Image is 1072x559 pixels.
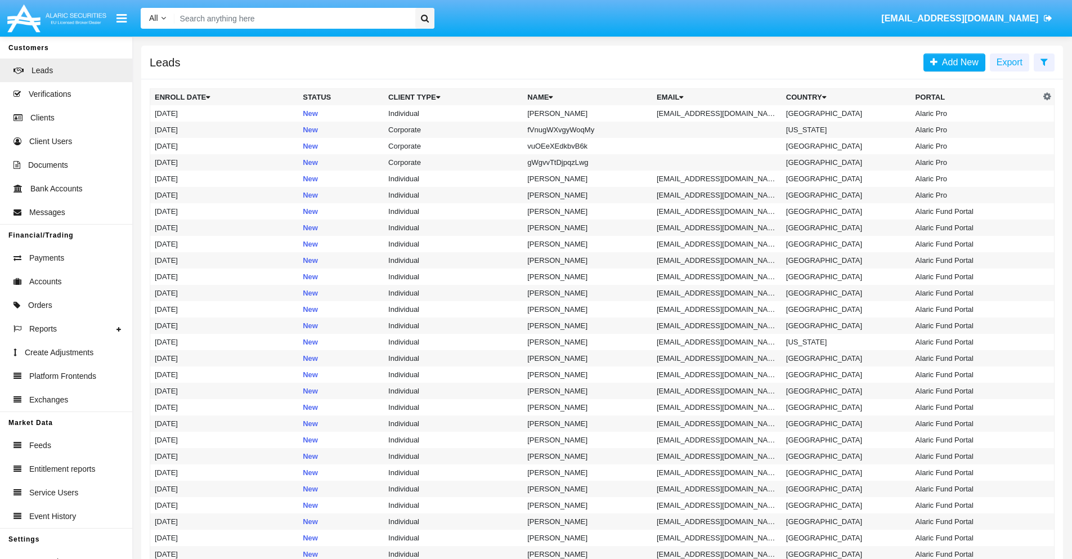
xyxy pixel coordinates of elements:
[911,448,1040,464] td: Alaric Fund Portal
[782,301,911,317] td: [GEOGRAPHIC_DATA]
[911,334,1040,350] td: Alaric Fund Portal
[990,53,1029,71] button: Export
[911,220,1040,236] td: Alaric Fund Portal
[782,138,911,154] td: [GEOGRAPHIC_DATA]
[29,511,76,522] span: Event History
[298,171,384,187] td: New
[782,448,911,464] td: [GEOGRAPHIC_DATA]
[652,285,782,301] td: [EMAIL_ADDRESS][DOMAIN_NAME]
[911,497,1040,513] td: Alaric Fund Portal
[881,14,1038,23] span: [EMAIL_ADDRESS][DOMAIN_NAME]
[523,154,652,171] td: gWgvvTtDjpqzLwg
[523,415,652,432] td: [PERSON_NAME]
[150,252,299,269] td: [DATE]
[652,513,782,530] td: [EMAIL_ADDRESS][DOMAIN_NAME]
[298,269,384,285] td: New
[150,269,299,285] td: [DATE]
[652,366,782,383] td: [EMAIL_ADDRESS][DOMAIN_NAME]
[28,299,52,311] span: Orders
[782,154,911,171] td: [GEOGRAPHIC_DATA]
[150,171,299,187] td: [DATE]
[150,301,299,317] td: [DATE]
[150,122,299,138] td: [DATE]
[384,269,523,285] td: Individual
[150,236,299,252] td: [DATE]
[150,513,299,530] td: [DATE]
[523,203,652,220] td: [PERSON_NAME]
[384,236,523,252] td: Individual
[150,203,299,220] td: [DATE]
[652,334,782,350] td: [EMAIL_ADDRESS][DOMAIN_NAME]
[384,138,523,154] td: Corporate
[652,171,782,187] td: [EMAIL_ADDRESS][DOMAIN_NAME]
[523,317,652,334] td: [PERSON_NAME]
[923,53,985,71] a: Add New
[298,432,384,448] td: New
[652,269,782,285] td: [EMAIL_ADDRESS][DOMAIN_NAME]
[523,269,652,285] td: [PERSON_NAME]
[911,432,1040,448] td: Alaric Fund Portal
[298,203,384,220] td: New
[298,89,384,106] th: Status
[150,464,299,481] td: [DATE]
[298,187,384,203] td: New
[782,530,911,546] td: [GEOGRAPHIC_DATA]
[523,105,652,122] td: [PERSON_NAME]
[150,383,299,399] td: [DATE]
[911,236,1040,252] td: Alaric Fund Portal
[150,58,181,67] h5: Leads
[782,399,911,415] td: [GEOGRAPHIC_DATA]
[384,366,523,383] td: Individual
[782,464,911,481] td: [GEOGRAPHIC_DATA]
[298,383,384,399] td: New
[782,350,911,366] td: [GEOGRAPHIC_DATA]
[782,171,911,187] td: [GEOGRAPHIC_DATA]
[782,415,911,432] td: [GEOGRAPHIC_DATA]
[523,464,652,481] td: [PERSON_NAME]
[298,317,384,334] td: New
[782,252,911,269] td: [GEOGRAPHIC_DATA]
[150,334,299,350] td: [DATE]
[652,317,782,334] td: [EMAIL_ADDRESS][DOMAIN_NAME]
[384,171,523,187] td: Individual
[782,122,911,138] td: [US_STATE]
[384,203,523,220] td: Individual
[384,317,523,334] td: Individual
[150,89,299,106] th: Enroll Date
[652,432,782,448] td: [EMAIL_ADDRESS][DOMAIN_NAME]
[782,334,911,350] td: [US_STATE]
[911,203,1040,220] td: Alaric Fund Portal
[523,497,652,513] td: [PERSON_NAME]
[782,285,911,301] td: [GEOGRAPHIC_DATA]
[782,366,911,383] td: [GEOGRAPHIC_DATA]
[652,464,782,481] td: [EMAIL_ADDRESS][DOMAIN_NAME]
[298,334,384,350] td: New
[384,252,523,269] td: Individual
[150,317,299,334] td: [DATE]
[782,203,911,220] td: [GEOGRAPHIC_DATA]
[997,57,1022,67] span: Export
[911,89,1040,106] th: Portal
[150,105,299,122] td: [DATE]
[911,513,1040,530] td: Alaric Fund Portal
[384,89,523,106] th: Client Type
[29,323,57,335] span: Reports
[298,105,384,122] td: New
[298,513,384,530] td: New
[298,252,384,269] td: New
[938,57,979,67] span: Add New
[652,203,782,220] td: [EMAIL_ADDRESS][DOMAIN_NAME]
[29,394,68,406] span: Exchanges
[298,530,384,546] td: New
[298,236,384,252] td: New
[384,220,523,236] td: Individual
[29,88,71,100] span: Verifications
[911,138,1040,154] td: Alaric Pro
[523,138,652,154] td: vuOEeXEdkbvB6k
[523,122,652,138] td: fVnugWXvgyWoqMy
[911,350,1040,366] td: Alaric Fund Portal
[25,347,93,359] span: Create Adjustments
[30,112,55,124] span: Clients
[150,415,299,432] td: [DATE]
[911,269,1040,285] td: Alaric Fund Portal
